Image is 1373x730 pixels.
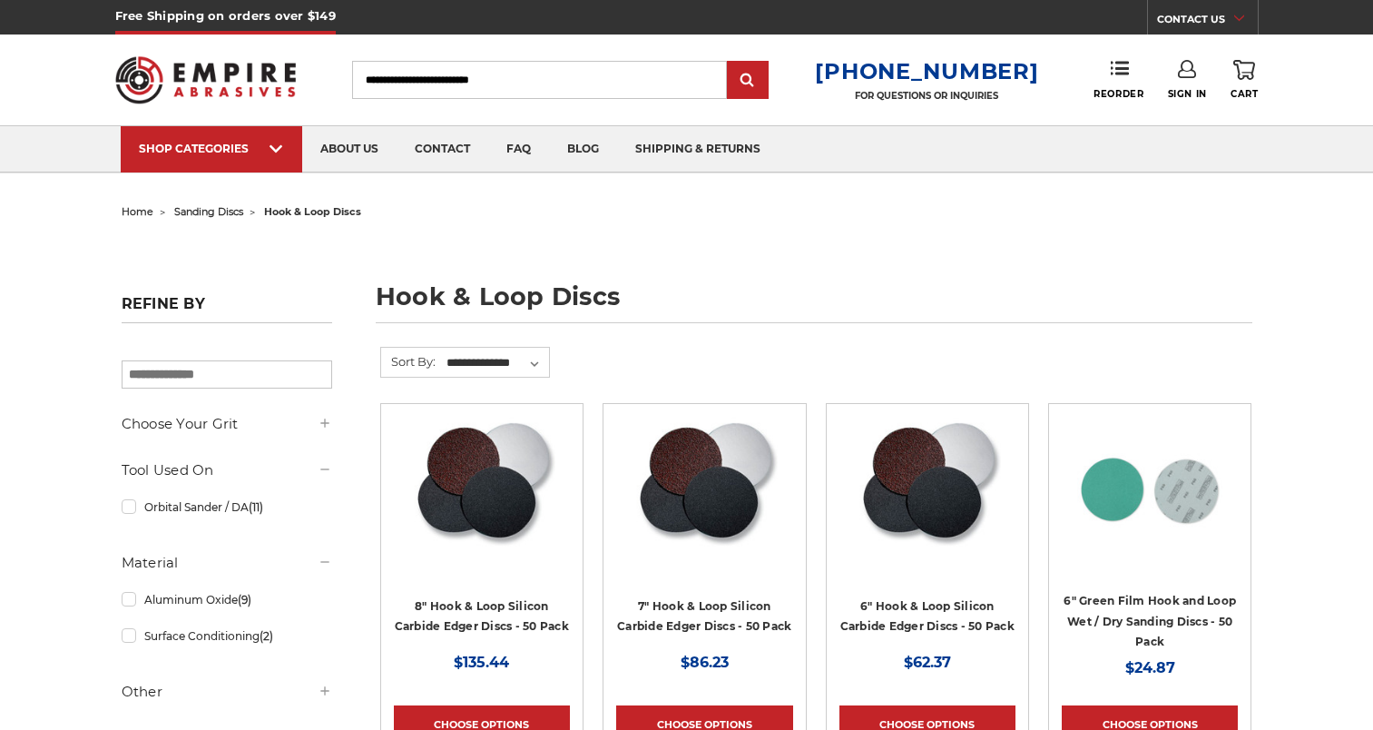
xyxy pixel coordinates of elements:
[854,417,1001,562] img: Silicon Carbide 6" Hook & Loop Edger Discs
[1077,417,1222,562] img: 6-inch 60-grit green film hook and loop sanding discs with fast cutting aluminum oxide for coarse...
[904,654,951,671] span: $62.37
[122,459,332,481] h5: Tool Used On
[260,629,273,643] span: (2)
[617,126,779,173] a: shipping & returns
[1231,88,1258,100] span: Cart
[122,205,153,218] a: home
[1062,417,1238,593] a: 6-inch 60-grit green film hook and loop sanding discs with fast cutting aluminum oxide for coarse...
[730,63,766,99] input: Submit
[139,142,284,155] div: SHOP CATEGORIES
[115,44,297,115] img: Empire Abrasives
[1064,594,1236,648] a: 6" Green Film Hook and Loop Wet / Dry Sanding Discs - 50 Pack
[122,552,332,574] h5: Material
[454,654,509,671] span: $135.44
[488,126,549,173] a: faq
[839,417,1015,593] a: Silicon Carbide 6" Hook & Loop Edger Discs
[549,126,617,173] a: blog
[302,126,397,173] a: about us
[376,284,1252,323] h1: hook & loop discs
[381,348,436,375] label: Sort By:
[1125,659,1175,676] span: $24.87
[122,584,332,616] a: Aluminum Oxide
[444,350,549,377] select: Sort By:
[1168,88,1207,100] span: Sign In
[394,417,570,593] a: Silicon Carbide 8" Hook & Loop Edger Discs
[631,417,778,562] img: Silicon Carbide 7" Hook & Loop Edger Discs
[238,593,251,607] span: (9)
[815,90,1038,102] p: FOR QUESTIONS OR INQUIRIES
[264,205,361,218] span: hook & loop discs
[408,417,555,562] img: Silicon Carbide 8" Hook & Loop Edger Discs
[616,417,792,593] a: Silicon Carbide 7" Hook & Loop Edger Discs
[122,681,332,703] h5: Other
[122,491,332,523] a: Orbital Sander / DA
[1231,60,1258,100] a: Cart
[122,295,332,323] h5: Refine by
[1157,9,1258,35] a: CONTACT US
[174,205,243,218] a: sanding discs
[1093,88,1143,100] span: Reorder
[1093,60,1143,99] a: Reorder
[617,599,791,634] a: 7" Hook & Loop Silicon Carbide Edger Discs - 50 Pack
[122,620,332,652] a: Surface Conditioning
[681,654,729,671] span: $86.23
[397,126,488,173] a: contact
[122,413,332,435] h5: Choose Your Grit
[395,599,569,634] a: 8" Hook & Loop Silicon Carbide Edger Discs - 50 Pack
[249,500,263,514] span: (11)
[840,599,1015,634] a: 6" Hook & Loop Silicon Carbide Edger Discs - 50 Pack
[815,58,1038,84] a: [PHONE_NUMBER]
